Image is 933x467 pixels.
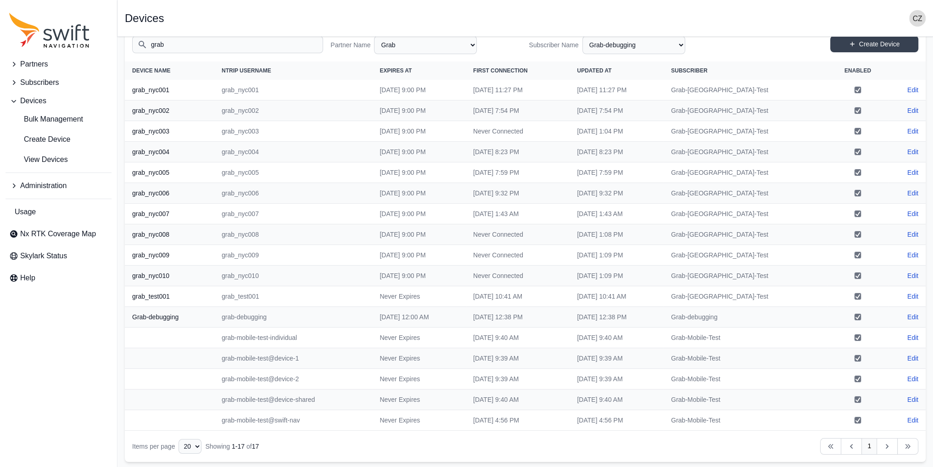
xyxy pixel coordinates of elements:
[214,204,372,224] td: grab_nyc007
[664,369,827,389] td: Grab-Mobile-Test
[6,130,112,149] a: Create Device
[664,61,827,80] th: Subscriber
[330,40,370,50] label: Partner Name
[907,209,918,218] a: Edit
[907,333,918,342] a: Edit
[374,36,477,54] select: Partner Name
[214,307,372,328] td: grab-debugging
[570,245,664,266] td: [DATE] 1:09 PM
[6,177,112,195] button: Administration
[907,416,918,425] a: Edit
[232,443,245,450] span: 1 - 17
[132,36,323,53] input: Search
[214,410,372,431] td: grab-mobile-test@swift-nav
[20,77,59,88] span: Subscribers
[20,95,46,106] span: Devices
[380,67,412,74] span: Expires At
[570,328,664,348] td: [DATE] 9:40 AM
[466,224,570,245] td: Never Connected
[907,85,918,95] a: Edit
[830,36,918,52] a: Create Device
[125,431,926,462] nav: Table navigation
[664,80,827,100] td: Grab-[GEOGRAPHIC_DATA]-Test
[252,443,259,450] span: 17
[664,307,827,328] td: Grab-debugging
[214,369,372,389] td: grab-mobile-test@device-2
[125,13,164,24] h1: Devices
[664,204,827,224] td: Grab-[GEOGRAPHIC_DATA]-Test
[6,110,112,128] a: Bulk Management
[907,271,918,280] a: Edit
[570,121,664,142] td: [DATE] 1:04 PM
[907,354,918,363] a: Edit
[907,230,918,239] a: Edit
[907,250,918,260] a: Edit
[466,328,570,348] td: [DATE] 9:40 AM
[529,40,579,50] label: Subscriber Name
[214,162,372,183] td: grab_nyc005
[372,100,466,121] td: [DATE] 9:00 PM
[907,395,918,404] a: Edit
[20,272,35,284] span: Help
[907,292,918,301] a: Edit
[466,286,570,307] td: [DATE] 10:41 AM
[214,183,372,204] td: grab_nyc006
[372,121,466,142] td: [DATE] 9:00 PM
[6,247,112,265] a: Skylark Status
[466,266,570,286] td: Never Connected
[664,121,827,142] td: Grab-[GEOGRAPHIC_DATA]-Test
[372,307,466,328] td: [DATE] 12:00 AM
[132,443,175,450] span: Items per page
[664,162,827,183] td: Grab-[GEOGRAPHIC_DATA]-Test
[6,203,112,221] a: Usage
[15,206,36,217] span: Usage
[125,61,214,80] th: Device Name
[664,100,827,121] td: Grab-[GEOGRAPHIC_DATA]-Test
[214,348,372,369] td: grab-mobile-test@device-1
[466,369,570,389] td: [DATE] 9:39 AM
[577,67,611,74] span: Updated At
[907,312,918,322] a: Edit
[570,162,664,183] td: [DATE] 7:59 PM
[372,369,466,389] td: Never Expires
[466,142,570,162] td: [DATE] 8:23 PM
[125,266,214,286] th: grab_nyc010
[214,61,372,80] th: NTRIP Username
[907,374,918,384] a: Edit
[20,180,67,191] span: Administration
[466,162,570,183] td: [DATE] 7:59 PM
[907,127,918,136] a: Edit
[214,266,372,286] td: grab_nyc010
[125,142,214,162] th: grab_nyc004
[466,245,570,266] td: Never Connected
[570,348,664,369] td: [DATE] 9:39 AM
[907,147,918,156] a: Edit
[473,67,528,74] span: First Connection
[214,142,372,162] td: grab_nyc004
[372,162,466,183] td: [DATE] 9:00 PM
[6,150,112,169] a: View Devices
[9,134,70,145] span: Create Device
[6,92,112,110] button: Devices
[466,183,570,204] td: [DATE] 9:32 PM
[9,114,83,125] span: Bulk Management
[664,142,827,162] td: Grab-[GEOGRAPHIC_DATA]-Test
[214,389,372,410] td: grab-mobile-test@device-shared
[372,80,466,100] td: [DATE] 9:00 PM
[907,168,918,177] a: Edit
[372,183,466,204] td: [DATE] 9:00 PM
[372,142,466,162] td: [DATE] 9:00 PM
[570,266,664,286] td: [DATE] 1:09 PM
[214,100,372,121] td: grab_nyc002
[570,142,664,162] td: [DATE] 8:23 PM
[570,307,664,328] td: [DATE] 12:38 PM
[466,204,570,224] td: [DATE] 1:43 AM
[582,36,685,54] select: Subscriber
[570,100,664,121] td: [DATE] 7:54 PM
[372,328,466,348] td: Never Expires
[372,286,466,307] td: Never Expires
[20,59,48,70] span: Partners
[664,389,827,410] td: Grab-Mobile-Test
[214,80,372,100] td: grab_nyc001
[570,389,664,410] td: [DATE] 9:40 AM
